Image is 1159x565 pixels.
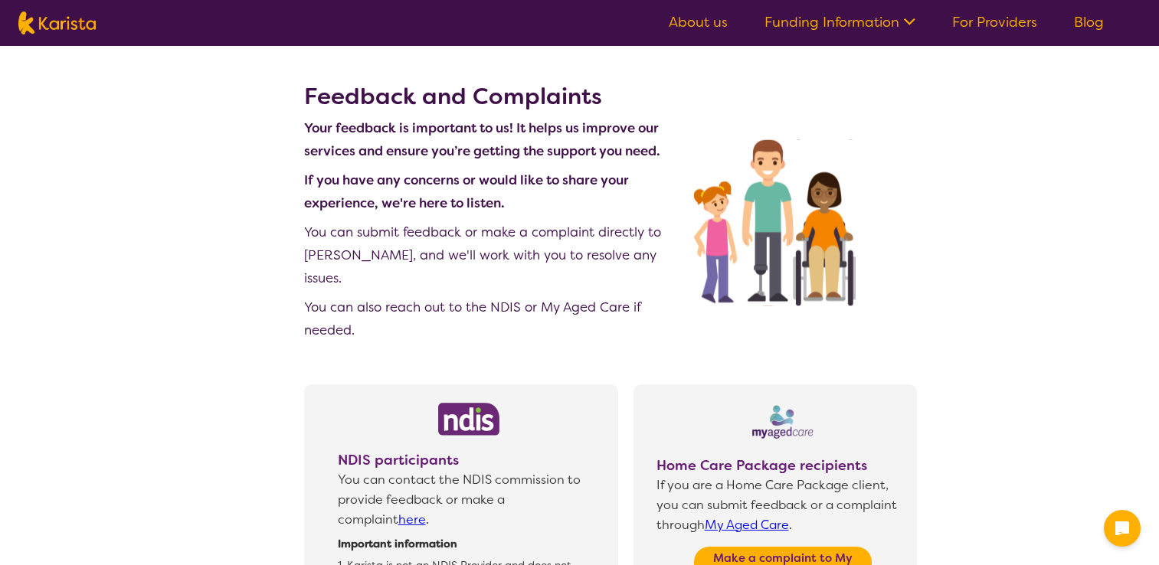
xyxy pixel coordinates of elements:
p: You can also reach out to the NDIS or My Aged Care if needed. [304,296,679,341]
img: Home Care Package recipients [752,403,814,441]
b: If you have any concerns or would like to share your experience, we're here to listen. [304,171,629,211]
p: You can submit feedback or make a complaint directly to [PERSON_NAME], and we'll work with you to... [304,220,679,289]
a: Funding Information [764,13,915,31]
a: here [398,511,426,527]
span: NDIS participants [338,450,600,470]
img: NDIS participants [438,403,499,436]
span: You can contact the NDIS commission to provide feedback or make a complaint . [338,470,600,534]
span: Home Care Package recipients [656,456,909,475]
a: For Providers [952,13,1037,31]
img: Karista logo [18,11,96,34]
a: About us [669,13,728,31]
a: Blog [1074,13,1104,31]
img: Disability Providers and Home Care Package [679,98,856,348]
a: My Aged Care [705,517,789,533]
span: If you are a Home Care Package client, you can submit feedback or a complaint through . [656,475,909,539]
h2: Feedback and Complaints [304,83,679,110]
b: Your feedback is important to us! It helps us improve our services and ensure you’re getting the ... [304,119,660,159]
strong: Important information [338,537,457,550]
